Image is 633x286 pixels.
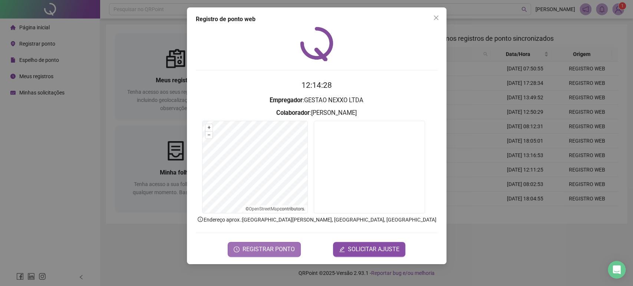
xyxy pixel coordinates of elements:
[276,109,310,116] strong: Colaborador
[243,245,295,254] span: REGISTRAR PONTO
[348,245,399,254] span: SOLICITAR AJUSTE
[245,206,305,212] li: © contributors.
[197,216,204,223] span: info-circle
[430,12,442,24] button: Close
[196,108,438,118] h3: : [PERSON_NAME]
[433,15,439,21] span: close
[300,27,333,61] img: QRPoint
[339,246,345,252] span: edit
[228,242,301,257] button: REGISTRAR PONTO
[234,246,240,252] span: clock-circle
[196,15,438,24] div: Registro de ponto web
[196,216,438,224] p: Endereço aprox. : [GEOGRAPHIC_DATA][PERSON_NAME], [GEOGRAPHIC_DATA], [GEOGRAPHIC_DATA]
[333,242,405,257] button: editSOLICITAR AJUSTE
[205,132,212,139] button: –
[196,96,438,105] h3: : GESTAO NEXXO LTDA
[270,97,303,104] strong: Empregador
[301,81,332,90] time: 12:14:28
[205,124,212,131] button: +
[608,261,626,279] div: Open Intercom Messenger
[249,206,280,212] a: OpenStreetMap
